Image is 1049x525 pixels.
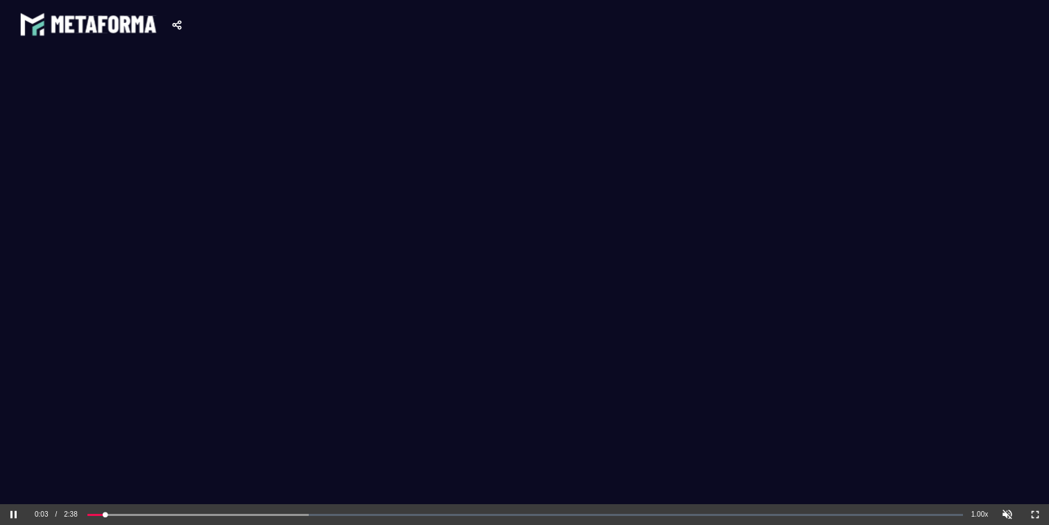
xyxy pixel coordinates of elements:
div: 2:38 [64,504,77,525]
div: 0:03 [35,504,48,525]
span: / [55,510,57,518]
div: video progress bar [87,514,962,516]
div: 1.00x [966,504,993,525]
